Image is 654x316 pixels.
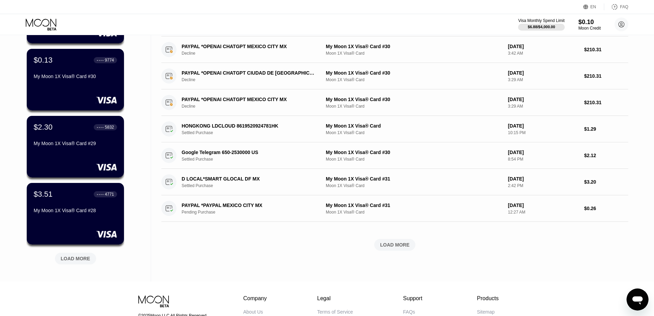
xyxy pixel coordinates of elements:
div: Moon 1X Visa® Card [326,183,503,188]
div: FAQs [403,309,415,315]
div: $2.30 [34,123,53,132]
div: Decline [182,51,325,56]
div: $6.88 / $4,000.00 [528,25,555,29]
div: My Moon 1X Visa® Card #29 [34,141,117,146]
div: [DATE] [508,203,579,208]
div: Decline [182,77,325,82]
div: $2.30● ● ● ●5832My Moon 1X Visa® Card #29 [27,116,124,177]
div: Moon 1X Visa® Card [326,157,503,162]
div: PAYPAL *PAYPAL MEXICO CITY MX [182,203,315,208]
div: LOAD MORE [61,255,90,262]
div: EN [590,4,596,9]
div: Legal [317,295,353,302]
div: 3:29 AM [508,104,579,109]
div: 2:42 PM [508,183,579,188]
div: LOAD MORE [161,239,628,251]
div: 12:27 AM [508,210,579,215]
div: Google Telegram 650-2530000 US [182,150,315,155]
div: Google Telegram 650-2530000 USSettled PurchaseMy Moon 1X Visa® Card #30Moon 1X Visa® Card[DATE]8:... [161,142,628,169]
div: PAYPAL *OPENAI CHATGPT CIUDAD DE [GEOGRAPHIC_DATA]DeclineMy Moon 1X Visa® Card #30Moon 1X Visa® C... [161,63,628,89]
div: Moon 1X Visa® Card [326,210,503,215]
div: About Us [243,309,263,315]
div: PAYPAL *OPENAI CHATGPT MEXICO CITY MX [182,44,315,49]
div: $1.29 [584,126,628,132]
div: Visa Monthly Spend Limit$6.88/$4,000.00 [518,18,564,31]
div: $3.20 [584,179,628,185]
div: 3:29 AM [508,77,579,82]
div: Moon 1X Visa® Card [326,51,503,56]
div: Settled Purchase [182,130,325,135]
div: Settled Purchase [182,157,325,162]
div: Moon Credit [578,26,601,31]
div: My Moon 1X Visa® Card #30 [34,74,117,79]
div: ● ● ● ● [97,59,104,61]
div: Sitemap [477,309,494,315]
div: Visa Monthly Spend Limit [518,18,564,23]
div: 9774 [105,58,114,63]
div: My Moon 1X Visa® Card [326,123,503,129]
div: $210.31 [584,47,628,52]
div: 10:15 PM [508,130,579,135]
div: $0.13 [34,56,53,65]
div: My Moon 1X Visa® Card #30 [326,70,503,76]
div: $0.10 [578,19,601,26]
div: FAQ [620,4,628,9]
div: FAQ [604,3,628,10]
div: D LOCAL*SMART GLOCAL DF MX [182,176,315,182]
div: Support [403,295,427,302]
div: D LOCAL*SMART GLOCAL DF MXSettled PurchaseMy Moon 1X Visa® Card #31Moon 1X Visa® Card[DATE]2:42 P... [161,169,628,195]
div: EN [583,3,604,10]
div: Pending Purchase [182,210,325,215]
div: 5832 [105,125,114,130]
div: ● ● ● ● [97,126,104,128]
div: Terms of Service [317,309,353,315]
div: $210.31 [584,100,628,105]
div: ● ● ● ● [97,193,104,195]
div: $0.10Moon Credit [578,19,601,31]
div: [DATE] [508,44,579,49]
div: My Moon 1X Visa® Card #31 [326,176,503,182]
div: Decline [182,104,325,109]
div: Moon 1X Visa® Card [326,77,503,82]
div: PAYPAL *PAYPAL MEXICO CITY MXPending PurchaseMy Moon 1X Visa® Card #31Moon 1X Visa® Card[DATE]12:... [161,195,628,222]
div: Products [477,295,498,302]
div: 8:54 PM [508,157,579,162]
div: Moon 1X Visa® Card [326,104,503,109]
div: $3.51● ● ● ●4771My Moon 1X Visa® Card #28 [27,183,124,244]
div: [DATE] [508,123,579,129]
div: My Moon 1X Visa® Card #28 [34,208,117,213]
div: [DATE] [508,176,579,182]
div: $0.26 [584,206,628,211]
div: LOAD MORE [380,242,410,248]
div: 4771 [105,192,114,197]
div: LOAD MORE [50,250,101,264]
div: $3.51 [34,190,53,199]
div: [DATE] [508,150,579,155]
div: PAYPAL *OPENAI CHATGPT MEXICO CITY MXDeclineMy Moon 1X Visa® Card #30Moon 1X Visa® Card[DATE]3:42... [161,36,628,63]
div: $0.13● ● ● ●9774My Moon 1X Visa® Card #30 [27,49,124,110]
div: PAYPAL *OPENAI CHATGPT MEXICO CITY MX [182,97,315,102]
div: Moon 1X Visa® Card [326,130,503,135]
div: [DATE] [508,97,579,102]
div: Settled Purchase [182,183,325,188]
div: Company [243,295,267,302]
div: $2.12 [584,153,628,158]
div: PAYPAL *OPENAI CHATGPT MEXICO CITY MXDeclineMy Moon 1X Visa® Card #30Moon 1X Visa® Card[DATE]3:29... [161,89,628,116]
div: PAYPAL *OPENAI CHATGPT CIUDAD DE [GEOGRAPHIC_DATA] [182,70,315,76]
div: My Moon 1X Visa® Card #31 [326,203,503,208]
div: My Moon 1X Visa® Card #30 [326,44,503,49]
div: HONGKONG LDCLOUD 8619520924781HKSettled PurchaseMy Moon 1X Visa® CardMoon 1X Visa® Card[DATE]10:1... [161,116,628,142]
div: My Moon 1X Visa® Card #30 [326,97,503,102]
iframe: Кнопка запуска окна обмена сообщениями [627,288,649,310]
div: $210.31 [584,73,628,79]
div: My Moon 1X Visa® Card #30 [326,150,503,155]
div: [DATE] [508,70,579,76]
div: HONGKONG LDCLOUD 8619520924781HK [182,123,315,129]
div: 3:42 AM [508,51,579,56]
